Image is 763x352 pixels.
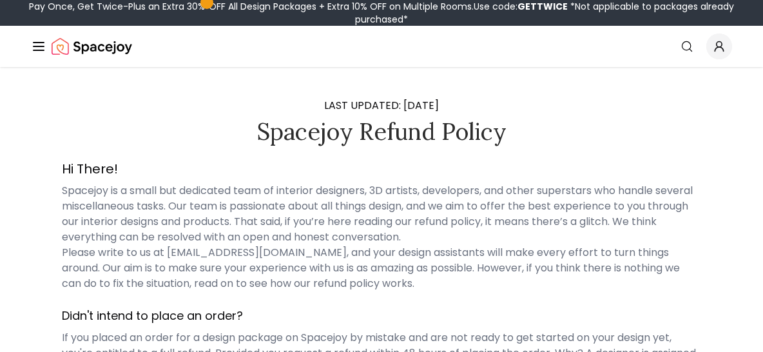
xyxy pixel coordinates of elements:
[31,26,732,67] nav: Global
[62,119,701,144] h2: Spacejoy Refund Policy
[52,34,132,59] img: Spacejoy Logo
[62,307,701,325] h3: Didn't intend to place an order?
[167,245,347,260] a: [EMAIL_ADDRESS][DOMAIN_NAME]
[62,160,701,178] h1: Hi There!
[62,183,701,291] p: Spacejoy is a small but dedicated team of interior designers, 3D artists, developers, and other s...
[52,34,132,59] a: Spacejoy
[62,98,701,144] div: LAST UPDATED: [DATE]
